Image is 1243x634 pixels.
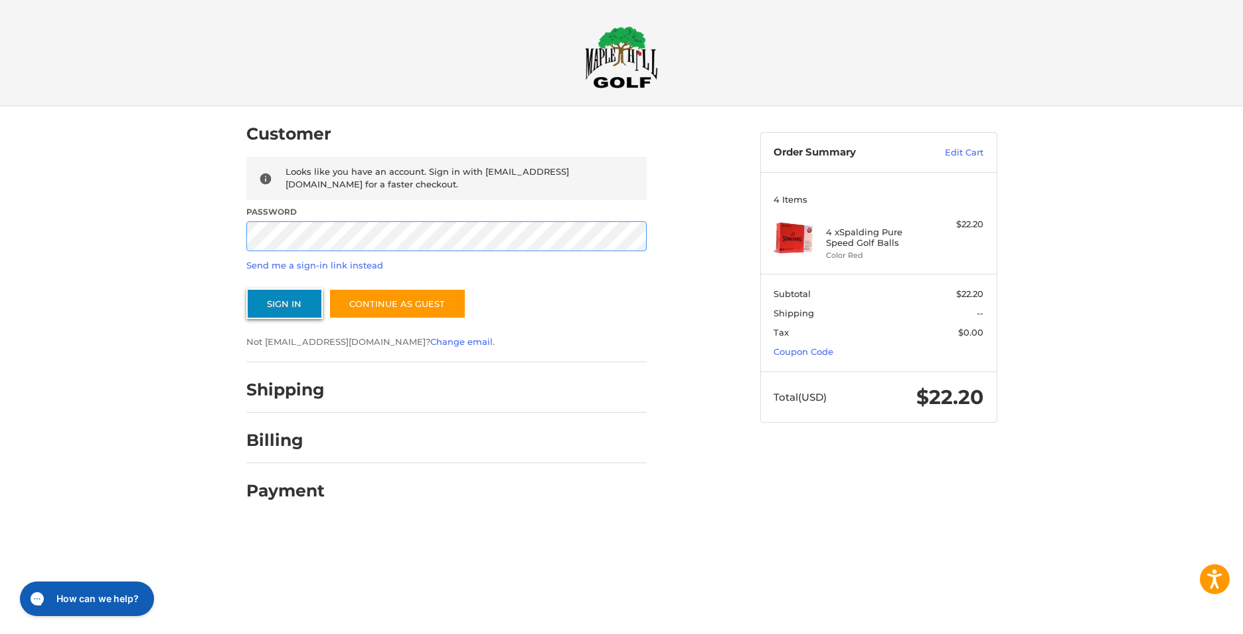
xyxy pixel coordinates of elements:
a: Continue as guest [329,288,466,319]
span: $0.00 [958,327,983,338]
h2: Billing [246,430,324,451]
p: Not [EMAIL_ADDRESS][DOMAIN_NAME]? . [246,336,647,349]
span: $22.20 [916,385,983,409]
span: Total (USD) [774,391,827,403]
span: $22.20 [956,288,983,299]
a: Edit Cart [916,146,983,159]
img: Maple Hill Golf [585,26,658,88]
h4: 4 x Spalding Pure Speed Golf Balls [826,227,928,249]
h3: 4 Items [774,194,983,205]
div: $22.20 [931,218,983,231]
span: Shipping [774,308,814,318]
a: Coupon Code [774,346,833,357]
span: -- [977,308,983,318]
iframe: Gorgias live chat messenger [13,577,158,621]
span: Looks like you have an account. Sign in with [EMAIL_ADDRESS][DOMAIN_NAME] for a faster checkout. [286,166,569,190]
li: Color Red [826,250,928,261]
h3: Order Summary [774,146,916,159]
h2: Customer [246,124,331,144]
label: Password [246,206,647,218]
h2: Shipping [246,379,325,400]
a: Send me a sign-in link instead [246,260,383,270]
span: Subtotal [774,288,811,299]
h2: Payment [246,480,325,501]
a: Change email [430,336,493,347]
button: Sign In [246,288,323,319]
iframe: Google Customer Reviews [1133,598,1243,634]
span: Tax [774,327,789,338]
